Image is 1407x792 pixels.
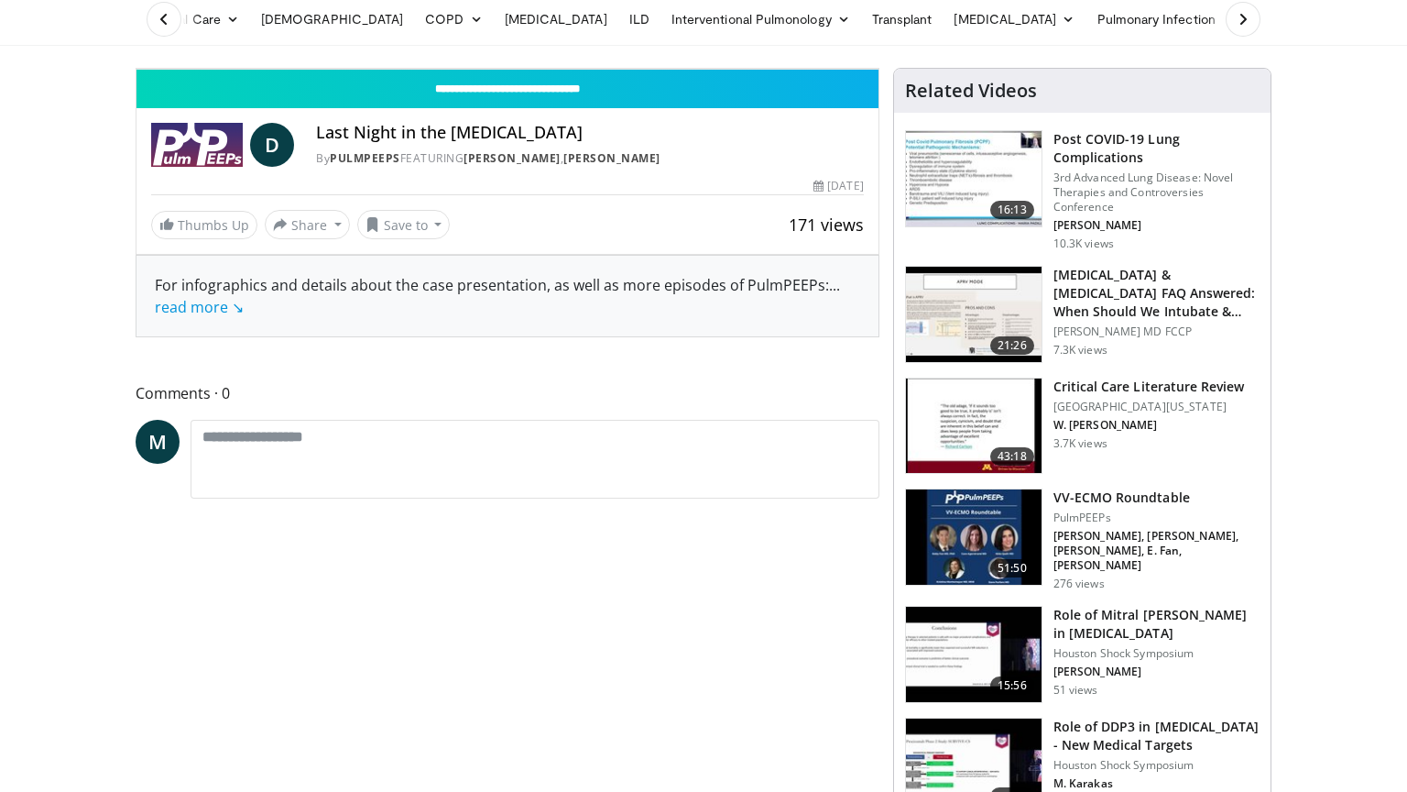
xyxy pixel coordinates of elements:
[905,378,1260,475] a: 43:18 Critical Care Literature Review [GEOGRAPHIC_DATA][US_STATE] W. [PERSON_NAME] 3.7K views
[990,201,1034,219] span: 16:13
[1053,577,1105,591] p: 276 views
[1053,646,1260,661] p: Houston Shock Symposium
[1053,489,1260,507] h3: VV-ECMO Roundtable
[136,420,180,464] a: M
[151,123,243,167] img: PulmPEEPs
[906,607,1042,702] img: 57e22e54-19b1-4882-88b8-6d21d5b7a5fe.150x105_q85_crop-smart_upscale.jpg
[660,1,861,38] a: Interventional Pulmonology
[906,267,1042,362] img: 0f7493d4-2bdb-4f17-83da-bd9accc2ebef.150x105_q85_crop-smart_upscale.jpg
[990,336,1034,355] span: 21:26
[1053,436,1107,451] p: 3.7K views
[990,676,1034,695] span: 15:56
[1053,378,1245,396] h3: Critical Care Literature Review
[618,1,660,38] a: ILD
[943,1,1085,38] a: [MEDICAL_DATA]
[1053,343,1107,357] p: 7.3K views
[861,1,943,38] a: Transplant
[316,123,864,143] h4: Last Night in the [MEDICAL_DATA]
[905,489,1260,591] a: 51:50 VV-ECMO Roundtable PulmPEEPs [PERSON_NAME], [PERSON_NAME], [PERSON_NAME], E. Fan, [PERSON_N...
[906,489,1042,585] img: 7663b177-b206-4e81-98d2-83f6b332dcf7.150x105_q85_crop-smart_upscale.jpg
[155,297,244,317] a: read more ↘
[906,131,1042,226] img: 667297da-f7fe-4586-84bf-5aeb1aa9adcb.150x105_q85_crop-smart_upscale.jpg
[1053,236,1114,251] p: 10.3K views
[316,150,864,167] div: By FEATURING ,
[250,123,294,167] a: D
[905,606,1260,703] a: 15:56 Role of Mitral [PERSON_NAME] in [MEDICAL_DATA] Houston Shock Symposium [PERSON_NAME] 51 views
[464,150,561,166] a: [PERSON_NAME]
[330,150,400,166] a: PulmPEEPs
[990,447,1034,466] span: 43:18
[1086,1,1245,38] a: Pulmonary Infection
[1053,718,1260,754] h3: Role of DDP3 in [MEDICAL_DATA] - New Medical Targets
[1053,400,1245,414] p: [GEOGRAPHIC_DATA][US_STATE]
[990,559,1034,577] span: 51:50
[1053,606,1260,643] h3: Role of Mitral [PERSON_NAME] in [MEDICAL_DATA]
[1053,266,1260,321] h3: [MEDICAL_DATA] & [MEDICAL_DATA] FAQ Answered: When Should We Intubate & How Do We Adj…
[136,381,879,405] span: Comments 0
[1053,418,1245,433] p: W. [PERSON_NAME]
[1053,218,1260,233] p: [PERSON_NAME]
[905,80,1037,102] h4: Related Videos
[151,211,257,239] a: Thumbs Up
[905,130,1260,251] a: 16:13 Post COVID-19 Lung Complications 3rd Advanced Lung Disease: Novel Therapies and Controversi...
[1053,170,1260,214] p: 3rd Advanced Lung Disease: Novel Therapies and Controversies Conference
[563,150,660,166] a: [PERSON_NAME]
[1053,758,1260,773] p: Houston Shock Symposium
[414,1,493,38] a: COPD
[1053,683,1098,698] p: 51 views
[1053,130,1260,167] h3: Post COVID-19 Lung Complications
[1053,776,1260,791] p: M. Karakas
[494,1,618,38] a: [MEDICAL_DATA]
[906,379,1042,474] img: 1d1ca009-d6ac-44bf-b092-5eca21ea4ff6.150x105_q85_crop-smart_upscale.jpg
[136,69,878,70] video-js: Video Player
[789,214,864,236] span: 171 views
[265,210,350,239] button: Share
[1053,665,1260,679] p: [PERSON_NAME]
[1053,511,1260,525] p: PulmPEEPs
[250,1,414,38] a: [DEMOGRAPHIC_DATA]
[357,210,451,239] button: Save to
[813,178,863,194] div: [DATE]
[1053,529,1260,573] p: [PERSON_NAME], [PERSON_NAME], [PERSON_NAME], E. Fan, [PERSON_NAME]
[905,266,1260,363] a: 21:26 [MEDICAL_DATA] & [MEDICAL_DATA] FAQ Answered: When Should We Intubate & How Do We Adj… [PER...
[1053,324,1260,339] p: [PERSON_NAME] MD FCCP
[155,274,860,318] div: For infographics and details about the case presentation, as well as more episodes of PulmPEEPs:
